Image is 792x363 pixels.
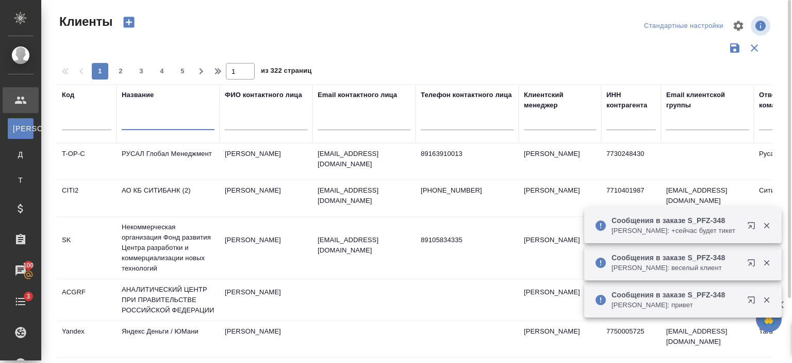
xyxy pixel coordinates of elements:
[318,149,410,169] p: [EMAIL_ADDRESS][DOMAIN_NAME]
[133,66,150,76] span: 3
[57,180,117,216] td: CITI2
[57,321,117,357] td: Yandex
[661,180,754,216] td: [EMAIL_ADDRESS][DOMAIN_NAME]
[261,65,311,80] span: из 322 страниц
[519,321,601,357] td: [PERSON_NAME]
[117,217,220,279] td: Некоммерческая организация Фонд развития Центра разработки и коммерциализации новых технологий
[741,215,766,240] button: Открыть в новой вкладке
[117,180,220,216] td: АО КБ СИТИБАНК (2)
[220,230,312,266] td: [PERSON_NAME]
[220,321,312,357] td: [PERSON_NAME]
[612,290,740,300] p: Сообщения в заказе S_PFZ-348
[17,260,40,271] span: 100
[133,63,150,80] button: 3
[225,90,302,100] div: ФИО контактного лица
[726,13,751,38] span: Настроить таблицу
[57,282,117,318] td: ACGRF
[20,291,36,302] span: 3
[318,90,397,100] div: Email контактного лица
[3,258,39,283] a: 100
[174,63,191,80] button: 5
[174,66,191,76] span: 5
[519,180,601,216] td: [PERSON_NAME]
[318,185,410,206] p: [EMAIL_ADDRESS][DOMAIN_NAME]
[421,149,514,159] p: 89163910013
[57,230,117,266] td: SK
[117,321,220,357] td: Яндекс Деньги / ЮМани
[117,144,220,180] td: РУСАЛ Глобал Менеджмент
[666,90,749,111] div: Email клиентской группы
[112,63,129,80] button: 2
[220,144,312,180] td: [PERSON_NAME]
[8,144,34,165] a: Д
[117,13,141,31] button: Создать
[220,180,312,216] td: [PERSON_NAME]
[13,175,28,185] span: Т
[745,38,764,58] button: Сбросить фильтры
[612,215,740,226] p: Сообщения в заказе S_PFZ-348
[421,185,514,196] p: [PHONE_NUMBER]
[13,123,28,134] span: [PERSON_NAME]
[519,282,601,318] td: [PERSON_NAME]
[612,263,740,273] p: [PERSON_NAME]: веселый клиент
[741,252,766,277] button: Открыть в новой вкладке
[13,149,28,160] span: Д
[318,235,410,256] p: [EMAIL_ADDRESS][DOMAIN_NAME]
[154,63,170,80] button: 4
[57,144,117,180] td: T-OP-C
[606,90,656,111] div: ИНН контрагента
[725,38,745,58] button: Сохранить фильтры
[421,235,514,245] p: 89105834335
[112,66,129,76] span: 2
[601,180,661,216] td: 7710401987
[57,13,112,30] span: Клиенты
[8,170,34,191] a: Т
[421,90,512,100] div: Телефон контактного лица
[154,66,170,76] span: 4
[3,289,39,314] a: 3
[117,279,220,321] td: АНАЛИТИЧЕСКИЙ ЦЕНТР ПРИ ПРАВИТЕЛЬСТВЕ РОССИЙСКОЙ ФЕДЕРАЦИИ
[756,258,777,267] button: Закрыть
[122,90,154,100] div: Название
[612,252,740,263] p: Сообщения в заказе S_PFZ-348
[601,144,661,180] td: 7730248430
[751,16,772,36] span: Посмотреть информацию
[756,221,777,230] button: Закрыть
[612,226,740,236] p: [PERSON_NAME]: +сейчас будет тикет
[741,290,766,314] button: Открыть в новой вкладке
[519,230,601,266] td: [PERSON_NAME]
[612,300,740,310] p: [PERSON_NAME]: привет
[524,90,596,111] div: Клиентский менеджер
[220,282,312,318] td: [PERSON_NAME]
[519,144,601,180] td: [PERSON_NAME]
[8,118,34,139] a: [PERSON_NAME]
[62,90,74,100] div: Код
[756,295,777,305] button: Закрыть
[641,18,726,34] div: split button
